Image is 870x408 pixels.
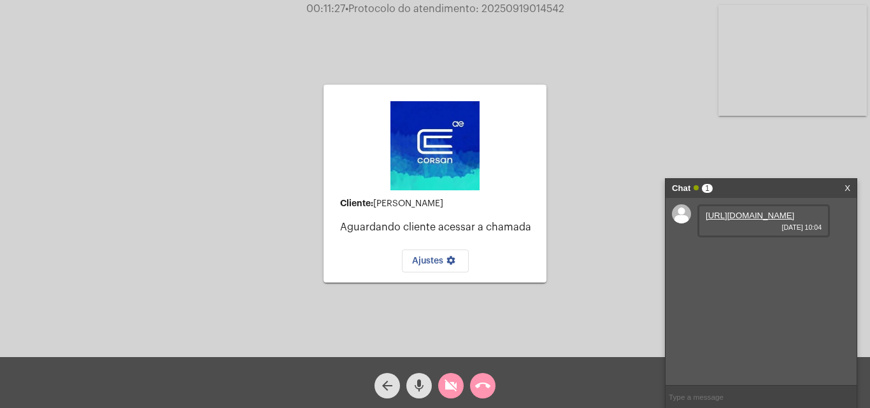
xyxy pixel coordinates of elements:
span: Online [694,185,699,190]
span: 00:11:27 [306,4,345,14]
span: Ajustes [412,257,459,265]
mat-icon: arrow_back [380,378,395,393]
span: 1 [702,184,713,193]
mat-icon: videocam_off [443,378,459,393]
input: Type a message [666,386,857,408]
span: • [345,4,348,14]
button: Ajustes [402,250,469,272]
strong: Chat [672,179,690,198]
div: [PERSON_NAME] [340,199,536,209]
a: [URL][DOMAIN_NAME] [706,211,794,220]
strong: Cliente: [340,199,373,208]
p: Aguardando cliente acessar a chamada [340,222,536,233]
mat-icon: call_end [475,378,490,393]
mat-icon: mic [411,378,427,393]
span: Protocolo do atendimento: 20250919014542 [345,4,564,14]
span: [DATE] 10:04 [706,223,822,231]
a: X [845,179,850,198]
mat-icon: settings [443,255,459,271]
img: d4669ae0-8c07-2337-4f67-34b0df7f5ae4.jpeg [390,101,480,190]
